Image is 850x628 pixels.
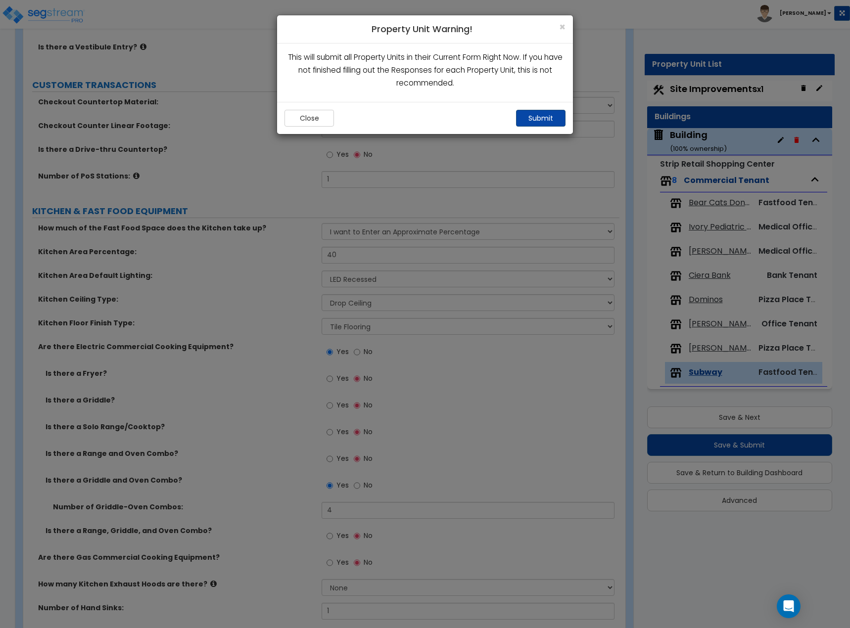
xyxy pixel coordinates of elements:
span: × [559,20,566,34]
div: Open Intercom Messenger [777,594,801,618]
h4: Property Unit Warning! [284,23,566,36]
p: This will submit all Property Units in their Current Form Right Now. If you have not finished fil... [284,51,566,90]
button: Submit [516,110,566,127]
button: Close [284,110,334,127]
button: Close [559,22,566,32]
